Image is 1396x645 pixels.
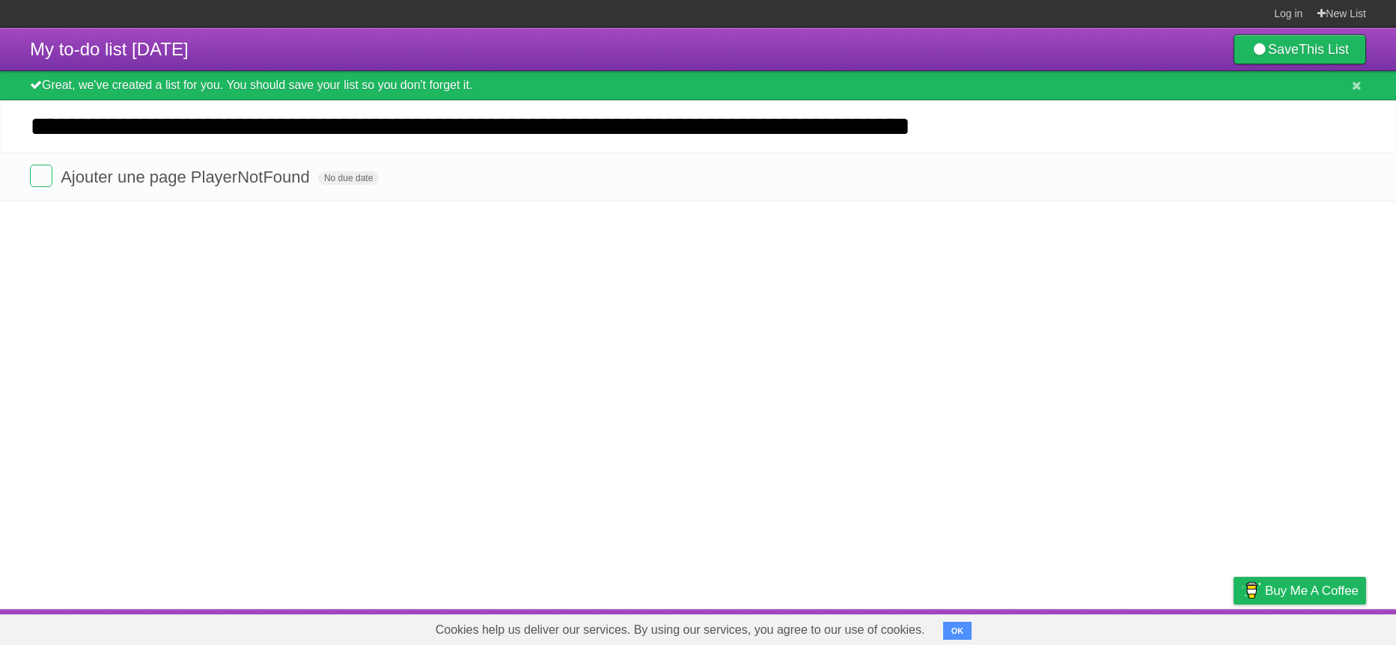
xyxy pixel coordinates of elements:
[1272,613,1366,641] a: Suggest a feature
[1214,613,1253,641] a: Privacy
[1265,578,1359,604] span: Buy me a coffee
[943,622,972,640] button: OK
[1034,613,1066,641] a: About
[1084,613,1144,641] a: Developers
[1234,34,1366,64] a: SaveThis List
[30,39,189,59] span: My to-do list [DATE]
[61,168,314,186] span: Ajouter une page PlayerNotFound
[318,171,379,185] span: No due date
[30,165,52,187] label: Done
[1241,578,1261,603] img: Buy me a coffee
[421,615,940,645] span: Cookies help us deliver our services. By using our services, you agree to our use of cookies.
[1163,613,1196,641] a: Terms
[1234,577,1366,605] a: Buy me a coffee
[1299,42,1349,57] b: This List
